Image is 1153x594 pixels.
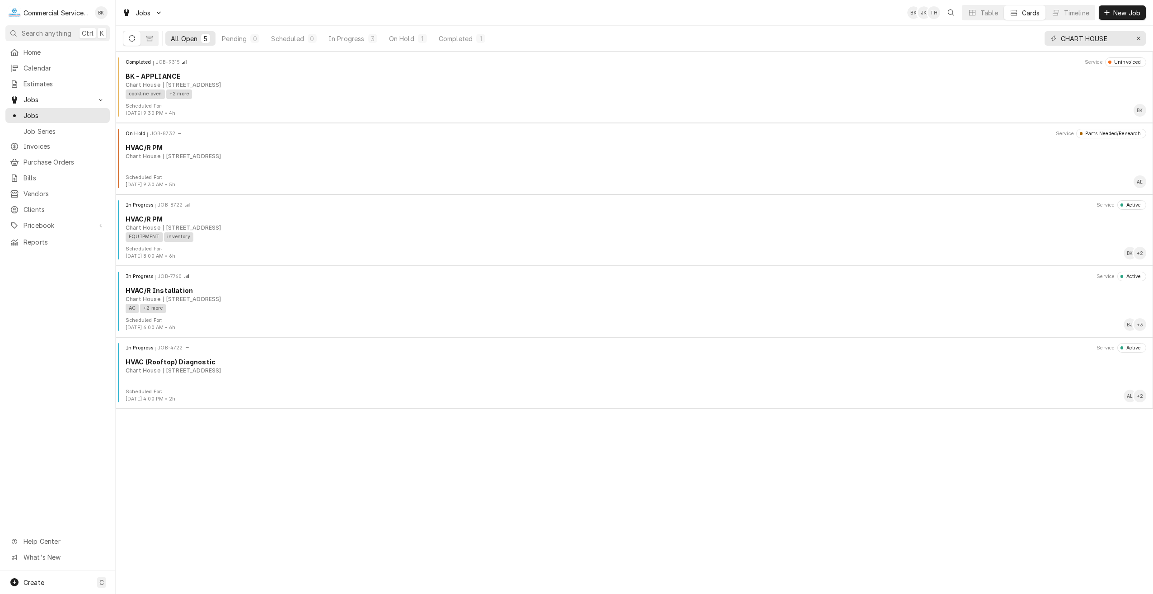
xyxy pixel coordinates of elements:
div: Object ID [158,273,182,280]
span: Ctrl [82,28,94,38]
a: Go to What's New [5,550,110,565]
div: Object Title [126,143,1146,152]
span: Create [23,579,44,586]
div: Tricia Hansen's Avatar [928,6,940,19]
div: Object Subtext [126,224,1146,232]
div: Object Subtext Primary [126,224,160,232]
div: + 3 [1134,318,1146,331]
div: Card Header Primary Content [126,57,187,66]
div: 5 [203,34,208,43]
a: Go to Jobs [5,92,110,107]
div: Object Subtext Secondary [163,81,221,89]
a: Go to Jobs [118,5,166,20]
div: Object Extra Context Header [1056,130,1074,137]
div: Object Subtext Primary [126,81,160,89]
span: Estimates [23,79,105,89]
div: Object State [126,202,155,209]
div: Object Title [126,357,1146,367]
div: Scheduled [271,34,304,43]
div: Object Extra Context Footer Value [126,181,175,189]
div: Object Status [1076,129,1146,138]
div: Object Status [1117,343,1146,352]
div: Card Footer Primary Content [1134,104,1146,117]
div: Active [1123,202,1141,209]
div: + 2 [1134,247,1146,259]
div: Card Footer Primary Content [1124,318,1146,331]
div: Parts Needed/Research [1083,130,1141,137]
span: [DATE] 4:00 PM • 2h [126,396,175,402]
div: Object Title [126,214,1146,224]
span: [DATE] 6:00 AM • 6h [126,325,175,330]
div: Card Header Primary Content [126,200,190,209]
div: + 2 [1134,390,1146,402]
div: Job Card: JOB-8732 [116,123,1153,194]
div: Object Tag List [126,304,1143,313]
div: Commercial Service Co.'s Avatar [8,6,21,19]
div: Card Body [119,286,1149,313]
div: Card Footer [119,103,1149,117]
div: Job Card: JOB-4722 [116,337,1153,409]
div: Card Header Secondary Content [1056,129,1146,138]
div: Object Subtext [126,367,1146,375]
a: Jobs [5,108,110,123]
div: All Open [171,34,197,43]
div: 1 [420,34,425,43]
div: inventory [164,232,193,242]
div: Job Card: JOB-8722 [116,194,1153,266]
div: Card Footer [119,174,1149,189]
div: Object Status [1105,57,1146,66]
div: Object Extra Context Header [1097,344,1115,352]
a: Estimates [5,76,110,91]
div: Object Subtext Primary [126,367,160,375]
div: Card Body [119,71,1149,99]
div: Card Footer Extra Context [126,174,175,189]
div: Object Extra Context Header [1097,202,1115,209]
div: Adam Lucero's Avatar [1124,390,1136,402]
span: Clients [23,205,105,214]
div: Card Body [119,214,1149,241]
div: Object ID [150,130,175,137]
div: 0 [309,34,315,43]
button: Open search [944,5,958,20]
span: C [99,578,104,587]
a: Purchase Orders [5,155,110,170]
div: C [8,6,21,19]
div: Object Status [1117,272,1146,281]
span: K [100,28,104,38]
div: Object State [126,273,155,280]
span: [DATE] 8:00 AM • 6h [126,253,175,259]
span: Help Center [23,537,104,546]
div: Card Footer [119,388,1149,403]
span: Purchase Orders [23,157,105,167]
span: Jobs [136,8,151,18]
button: New Job [1099,5,1146,20]
span: Home [23,47,105,57]
div: Card Footer Primary Content [1134,175,1146,188]
div: 3 [370,34,375,43]
span: Reports [23,237,105,247]
a: Bills [5,170,110,185]
div: Jeanne Key's Avatar [918,6,930,19]
div: Object Extra Context Header [1085,59,1103,66]
div: Card Header Primary Content [126,343,190,352]
div: Object Subtext Secondary [163,224,221,232]
div: BJ [1124,318,1136,331]
div: BK [95,6,108,19]
button: Search anythingCtrlK [5,25,110,41]
span: Bills [23,173,105,183]
div: Pending [222,34,247,43]
div: Object Extra Context Footer Label [126,174,175,181]
span: Pricebook [23,221,92,230]
div: AE [1134,175,1146,188]
span: What's New [23,552,104,562]
div: Job Card: JOB-7760 [116,266,1153,337]
div: Anthony Enders's Avatar [1134,175,1146,188]
a: Go to Help Center [5,534,110,549]
a: Go to Pricebook [5,218,110,233]
a: Clients [5,202,110,217]
span: Invoices [23,141,105,151]
div: Object Subtext Primary [126,295,160,303]
div: Object Subtext [126,152,1146,160]
a: Reports [5,235,110,250]
div: AC [126,304,139,313]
